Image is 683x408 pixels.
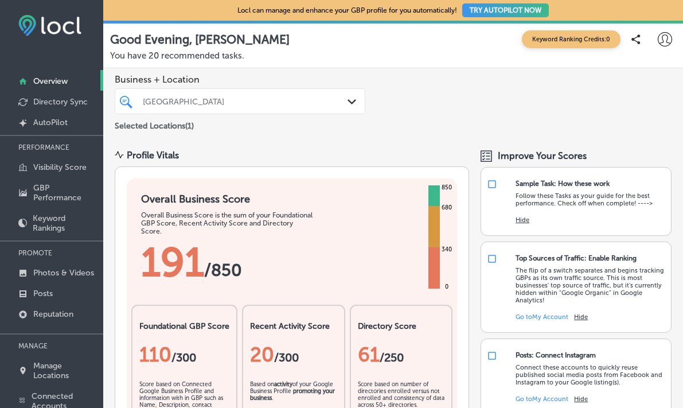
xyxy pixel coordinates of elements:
button: TRY AUTOPILOT NOW [462,3,549,17]
div: 340 [439,245,454,254]
h2: Directory Score [358,321,445,331]
div: 20 [250,343,337,367]
span: Keyword Ranking Credits: 0 [522,30,620,48]
p: The flip of a switch separates and begins tracking GBPs as its own traffic source. This is most b... [516,267,665,304]
div: Profile Vitals [127,150,179,161]
div: 0 [443,282,451,292]
div: 680 [439,203,454,212]
div: Top Sources of Traffic: Enable Ranking [516,254,637,262]
span: Business + Location [115,74,365,85]
p: You have 20 recommended tasks. [110,50,676,61]
h2: Recent Activity Score [250,321,337,331]
b: promoting your business [250,388,335,402]
img: fda3e92497d09a02dc62c9cd864e3231.png [18,15,81,36]
p: Photos & Videos [33,268,94,278]
span: Improve Your Scores [498,150,587,161]
p: GBP Performance [33,183,97,203]
a: Go toMy Account [516,313,568,321]
div: 850 [439,183,454,192]
h2: Foundational GBP Score [139,321,229,331]
span: / 300 [171,351,196,364]
div: Sample Task: How these work [516,180,610,188]
button: Hide [574,313,588,321]
div: 110 [139,343,229,367]
p: Reputation [33,309,73,319]
span: /250 [380,351,404,364]
div: [GEOGRAPHIC_DATA] [143,96,349,106]
p: Keyword Rankings [33,213,97,233]
p: Directory Sync [33,97,88,107]
span: / 850 [204,260,242,281]
p: Posts [33,289,53,298]
span: 191 [141,238,204,286]
p: AutoPilot [33,118,68,127]
p: Selected Locations ( 1 ) [115,116,194,131]
div: 61 [358,343,445,367]
p: Connect these accounts to quickly reuse published social media posts from Facebook and Instagram ... [516,364,665,386]
p: Visibility Score [33,162,87,172]
button: Hide [516,216,529,224]
p: Good Evening, [PERSON_NAME] [110,32,290,46]
p: Follow these Tasks as your guide for the best performance. Check off when complete! ----> [516,192,665,207]
b: activity [274,381,292,388]
a: Go toMy Account [516,395,568,403]
div: Posts: Connect Instagram [516,351,596,359]
p: Manage Locations [33,361,97,380]
h1: Overall Business Score [141,193,313,205]
button: Hide [574,395,588,403]
p: Overview [33,76,68,86]
span: /300 [274,351,299,364]
div: Overall Business Score is the sum of your Foundational GBP Score, Recent Activity Score and Direc... [141,211,313,235]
